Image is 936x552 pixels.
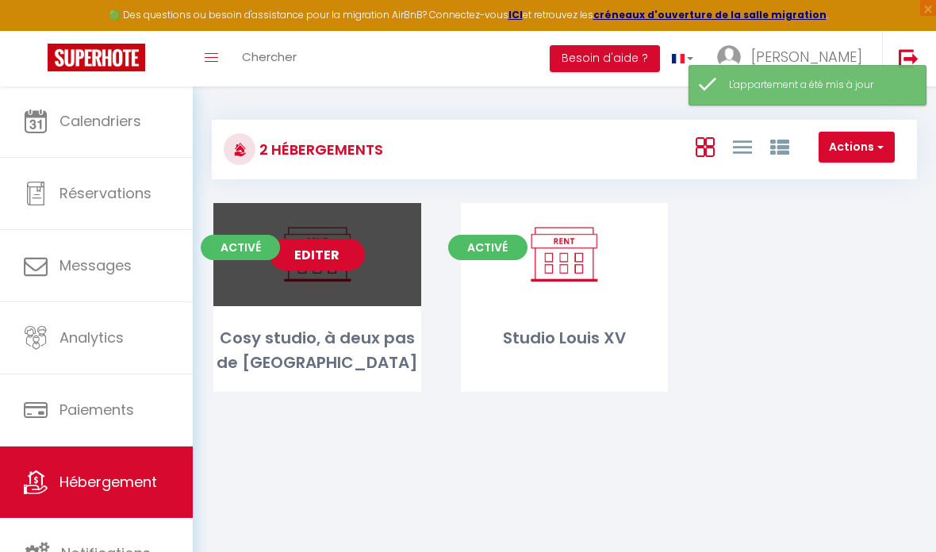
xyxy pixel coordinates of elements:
span: Réservations [59,183,152,203]
span: Hébergement [59,472,157,492]
h3: 2 Hébergements [255,132,383,167]
button: Actions [819,132,895,163]
span: Paiements [59,400,134,420]
a: Chercher [230,31,309,86]
img: Super Booking [48,44,145,71]
img: ... [717,45,741,69]
button: Ouvrir le widget de chat LiveChat [13,6,60,54]
a: ICI [508,8,523,21]
a: Vue par Groupe [770,133,789,159]
a: Vue en Liste [733,133,752,159]
span: Activé [201,235,280,260]
span: [PERSON_NAME] [751,47,862,67]
span: Chercher [242,48,297,65]
button: Besoin d'aide ? [550,45,660,72]
iframe: Chat [869,481,924,540]
span: Analytics [59,328,124,347]
div: L'appartement a été mis à jour [729,78,910,93]
img: logout [899,48,919,68]
a: Vue en Box [696,133,715,159]
div: Cosy studio, à deux pas de [GEOGRAPHIC_DATA] [213,326,421,376]
a: Editer [270,239,365,270]
span: Activé [448,235,527,260]
div: Studio Louis XV [461,326,669,351]
span: Messages [59,255,132,275]
a: ... [PERSON_NAME] [705,31,882,86]
a: créneaux d'ouverture de la salle migration [593,8,827,21]
span: Calendriers [59,111,141,131]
